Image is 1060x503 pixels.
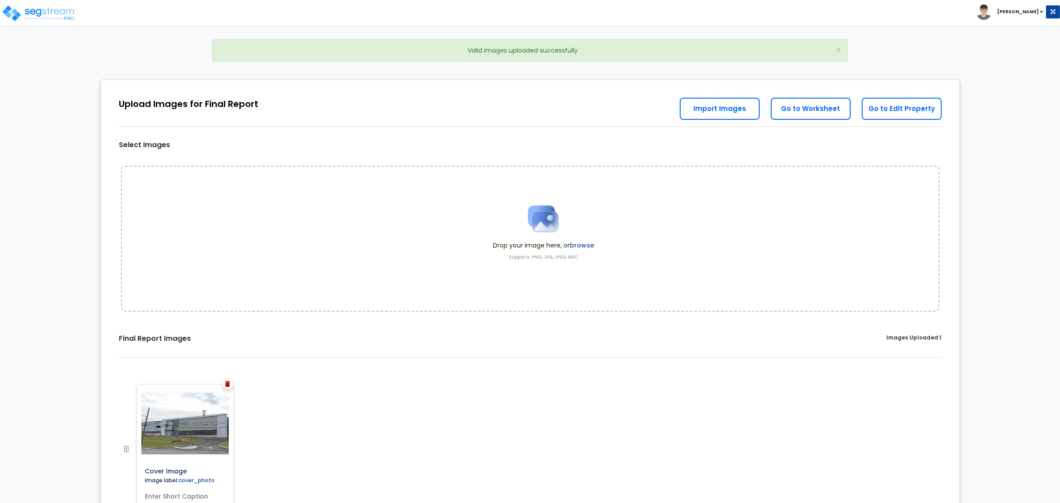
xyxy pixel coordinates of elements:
label: Image label: [141,476,218,486]
button: Close [836,45,841,54]
div: Upload Images for Final Report [119,98,258,111]
label: browse [570,241,594,250]
span: Drop your image here, or [493,241,594,250]
img: Upload Icon [521,197,565,241]
label: cover_photo [178,476,215,484]
img: avatar.png [976,4,992,20]
span: 1 [939,334,942,341]
label: Images Uploaded: [886,334,942,344]
a: Go to Edit Property [862,98,942,120]
span: Valid images uploaded successfully [468,46,578,55]
label: Supports: PNG, JPG, JPEG, HEIC [509,254,578,260]
label: Select Images [119,140,170,150]
label: Final Report Images [119,334,191,344]
span: × [836,43,841,56]
a: Go to Worksheet [771,98,851,120]
img: Trash Icon [225,381,230,387]
input: Enter Short Caption [141,488,229,501]
a: Import Images [680,98,760,120]
b: [PERSON_NAME] [997,8,1039,15]
img: drag handle [121,444,132,454]
img: logo_pro_r.png [1,4,76,22]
